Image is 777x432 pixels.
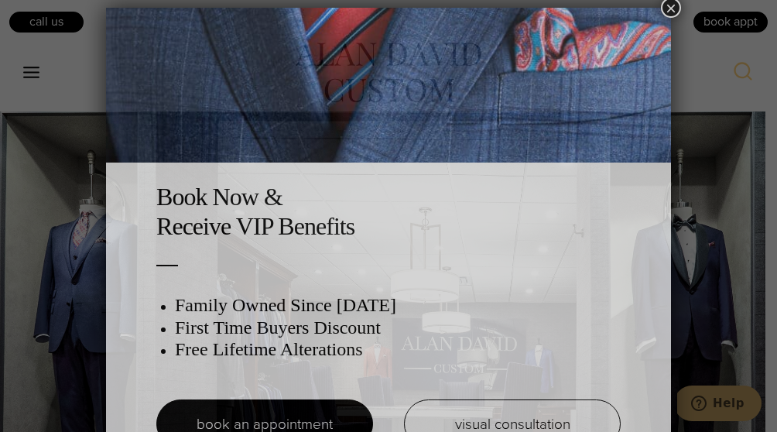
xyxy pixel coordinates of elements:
[36,11,67,25] span: Help
[175,317,621,339] h3: First Time Buyers Discount
[156,182,621,242] h2: Book Now & Receive VIP Benefits
[175,294,621,317] h3: Family Owned Since [DATE]
[175,338,621,361] h3: Free Lifetime Alterations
